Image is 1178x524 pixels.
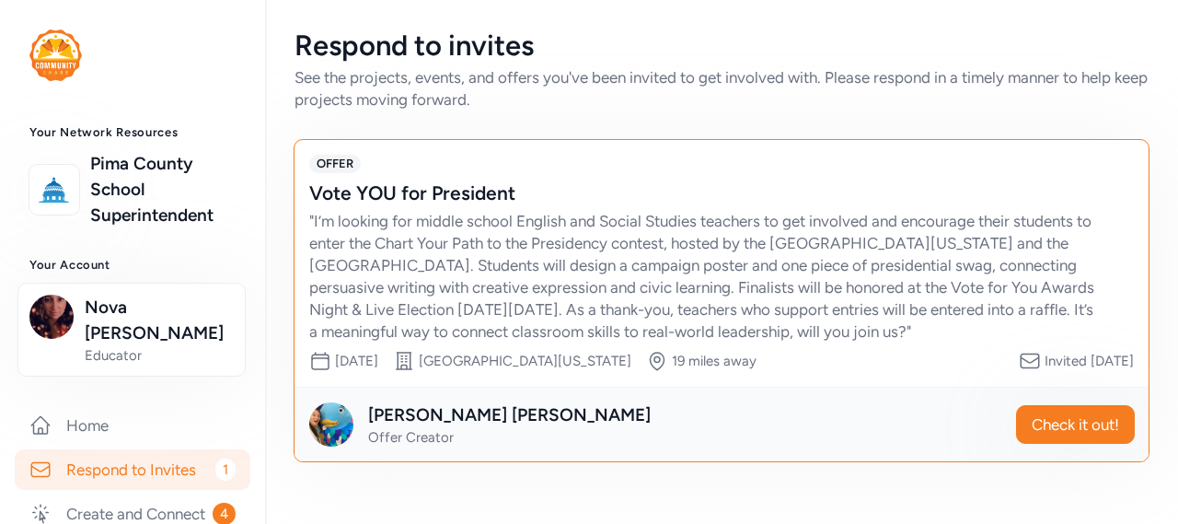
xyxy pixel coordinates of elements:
span: Educator [85,346,234,365]
h3: Your Account [29,258,236,273]
a: Home [15,405,250,446]
div: Respond to invites [294,29,1149,63]
span: 1 [215,459,236,481]
span: Offer Creator [368,429,454,446]
div: [PERSON_NAME] [PERSON_NAME] [368,402,651,428]
div: " I’m looking for middle school English and Social Studies teachers to get involved and encourage... [309,210,1097,343]
span: [DATE] [335,353,378,369]
img: Avatar [309,402,353,447]
button: Nova [PERSON_NAME]Educator [17,283,246,377]
a: Respond to Invites1 [15,449,250,490]
div: Vote YOU for President [309,180,1097,206]
div: 19 miles away [672,352,756,370]
div: Invited [DATE] [1045,352,1134,370]
a: Pima County School Superintendent [90,151,236,228]
span: OFFER [309,155,361,173]
span: Check it out! [1032,413,1119,436]
button: Check it out! [1016,405,1135,444]
div: [GEOGRAPHIC_DATA][US_STATE] [419,352,631,370]
div: See the projects, events, and offers you've been invited to get involved with. Please respond in ... [294,66,1149,111]
h3: Your Network Resources [29,125,236,140]
img: logo [34,169,75,210]
img: logo [29,29,82,81]
span: Nova [PERSON_NAME] [85,295,234,346]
